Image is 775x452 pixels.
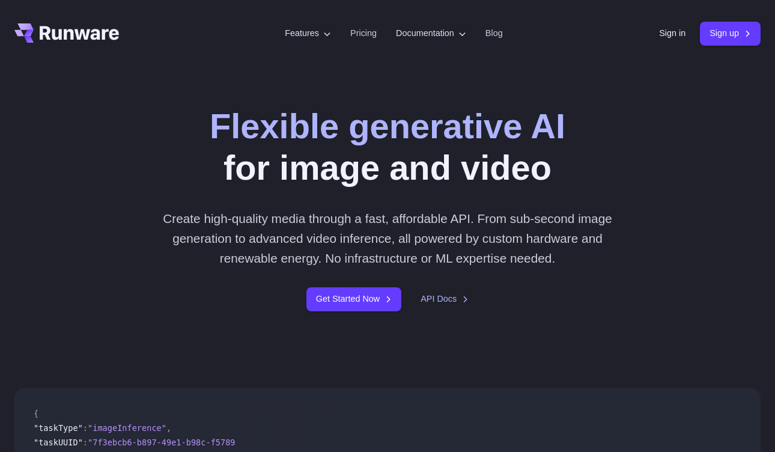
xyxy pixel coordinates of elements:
[485,26,503,40] a: Blog
[210,106,565,189] h1: for image and video
[306,287,401,311] a: Get Started Now
[285,26,331,40] label: Features
[396,26,466,40] label: Documentation
[700,22,761,45] a: Sign up
[421,292,469,306] a: API Docs
[34,409,38,418] span: {
[166,423,171,433] span: ,
[34,423,83,433] span: "taskType"
[210,107,565,145] strong: Flexible generative AI
[88,438,275,447] span: "7f3ebcb6-b897-49e1-b98c-f5789d2d40d7"
[83,438,88,447] span: :
[350,26,377,40] a: Pricing
[34,438,83,447] span: "taskUUID"
[83,423,88,433] span: :
[659,26,685,40] a: Sign in
[149,209,627,269] p: Create high-quality media through a fast, affordable API. From sub-second image generation to adv...
[14,23,119,43] a: Go to /
[88,423,166,433] span: "imageInference"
